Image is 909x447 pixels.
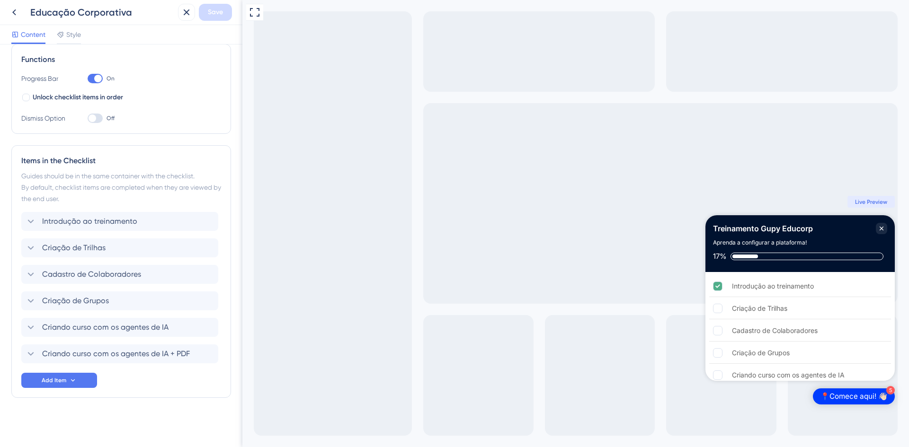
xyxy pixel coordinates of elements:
span: Introdução ao treinamento [42,216,137,227]
div: Criando curso com os agentes de IA [490,369,602,381]
span: Criando curso com os agentes de IA [42,322,169,333]
span: Save [208,7,223,18]
div: 5 [644,386,652,394]
div: Aprenda a configurar a plataforma! [471,238,564,247]
div: Checklist progress: 17% [471,252,645,261]
div: Criação de Trilhas [490,303,545,314]
span: On [107,75,115,82]
div: Checklist items [463,272,652,382]
span: Style [66,29,81,40]
button: Add Item [21,373,97,388]
div: Cadastro de Colaboradores [490,325,575,336]
span: Criando curso com os agentes de IA + PDF [42,348,190,359]
div: Educação Corporativa [30,6,174,19]
span: Criação de Trilhas [42,242,106,254]
div: Dismiss Option [21,113,69,124]
div: Criação de Trilhas is incomplete. [467,298,649,319]
button: Save [199,4,232,21]
span: Criação de Grupos [42,295,109,307]
span: Content [21,29,45,40]
div: Cadastro de Colaboradores is incomplete. [467,320,649,342]
span: Add Item [42,377,66,384]
div: Treinamento Gupy Educorp [471,223,570,234]
div: Items in the Checklist [21,155,221,167]
div: Guides should be in the same container with the checklist. By default, checklist items are comple... [21,170,221,204]
div: Progress Bar [21,73,69,84]
div: 17% [471,252,484,261]
div: Close Checklist [633,223,645,234]
span: Off [107,114,115,122]
div: 📍Comece aqui! 👋🏻 [578,392,645,401]
span: Unlock checklist items in order [33,92,123,103]
div: Open 📍Comece aqui! 👋🏻 checklist, remaining modules: 5 [570,388,652,404]
div: Functions [21,54,221,65]
div: Introdução ao treinamento [490,280,571,292]
div: Checklist Container [463,215,652,381]
div: Introdução ao treinamento is complete. [467,276,649,297]
div: Criando curso com os agentes de IA is incomplete. [467,365,649,386]
span: Cadastro de Colaboradores [42,269,141,280]
div: Criação de Grupos is incomplete. [467,342,649,364]
div: Criação de Grupos [490,347,547,359]
span: Live Preview [613,198,645,206]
